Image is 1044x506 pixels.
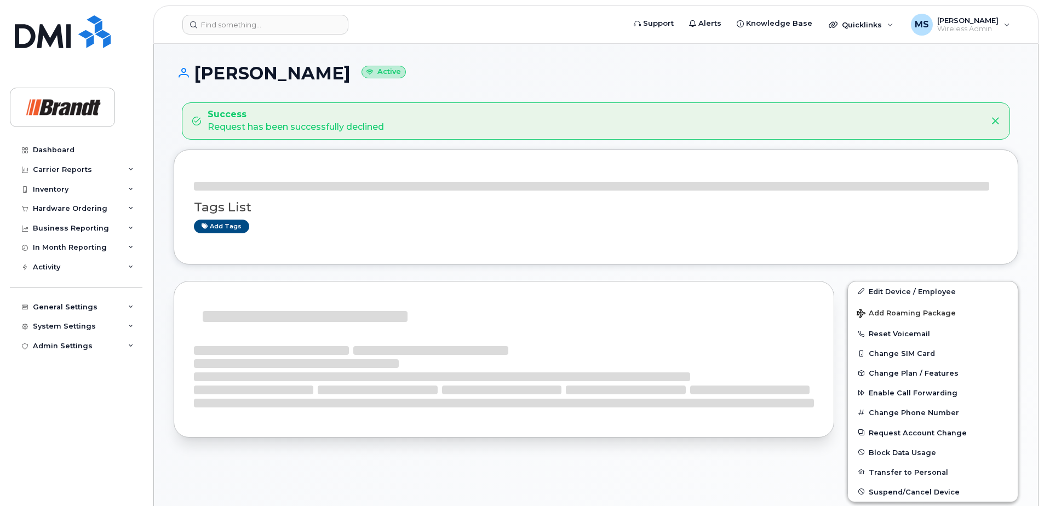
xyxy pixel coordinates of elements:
small: Active [362,66,406,78]
button: Block Data Usage [848,442,1018,462]
button: Add Roaming Package [848,301,1018,324]
a: Add tags [194,220,249,233]
strong: Success [208,108,384,121]
span: Enable Call Forwarding [869,389,957,397]
button: Reset Voicemail [848,324,1018,343]
span: Change Plan / Features [869,369,959,377]
h1: [PERSON_NAME] [174,64,1018,83]
button: Change Plan / Features [848,363,1018,383]
button: Suspend/Cancel Device [848,482,1018,502]
button: Transfer to Personal [848,462,1018,482]
span: Suspend/Cancel Device [869,487,960,496]
h3: Tags List [194,200,998,214]
button: Request Account Change [848,423,1018,442]
a: Edit Device / Employee [848,281,1018,301]
button: Change Phone Number [848,403,1018,422]
button: Enable Call Forwarding [848,383,1018,403]
button: Change SIM Card [848,343,1018,363]
div: Request has been successfully declined [208,108,384,134]
span: Add Roaming Package [857,309,956,319]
